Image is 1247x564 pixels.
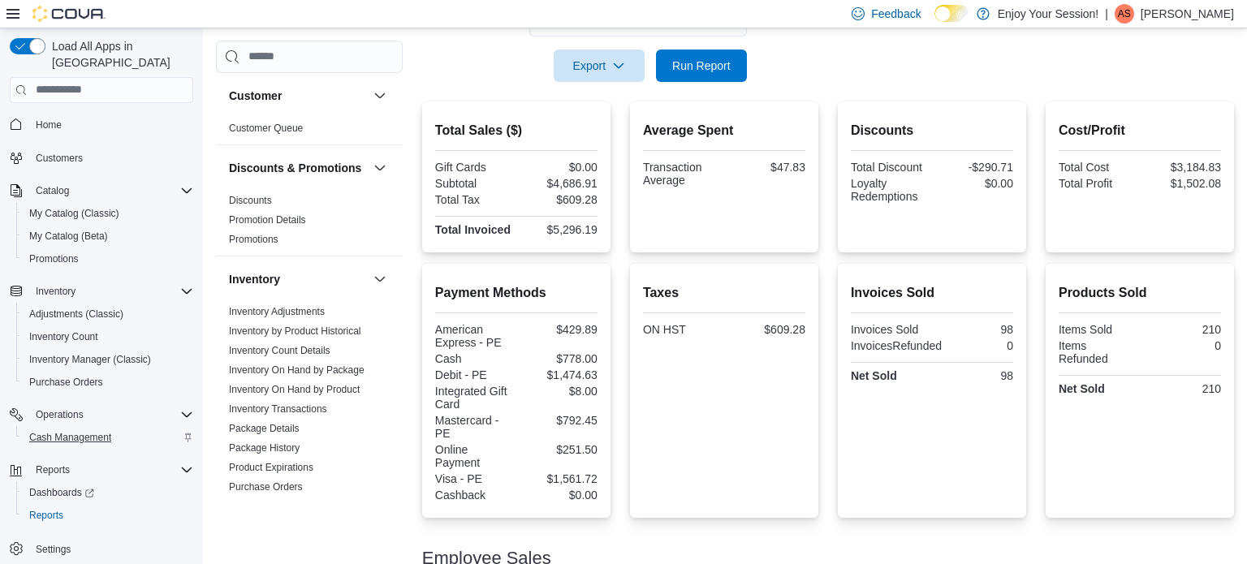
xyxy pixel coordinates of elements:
div: 98 [935,369,1013,382]
div: $0.00 [935,177,1013,190]
div: $251.50 [520,443,598,456]
a: Purchase Orders [229,481,303,493]
div: $778.00 [520,352,598,365]
a: Promotions [229,234,278,245]
span: Operations [29,405,193,424]
span: Adjustments (Classic) [23,304,193,324]
button: My Catalog (Classic) [16,202,200,225]
button: Home [3,113,200,136]
button: Discounts & Promotions [370,158,390,178]
span: Inventory Manager (Classic) [29,353,151,366]
div: Items Sold [1059,323,1137,336]
strong: Net Sold [851,369,897,382]
div: Integrated Gift Card [435,385,513,411]
a: Discounts [229,195,272,206]
div: $47.83 [727,161,805,174]
strong: Total Invoiced [435,223,511,236]
h2: Discounts [851,121,1013,140]
div: $1,502.08 [1143,177,1221,190]
div: 0 [948,339,1013,352]
span: Reports [23,506,193,525]
span: Feedback [871,6,921,22]
span: Adjustments (Classic) [29,308,123,321]
span: Inventory Transactions [229,403,327,415]
div: 0 [1143,339,1221,352]
button: Reports [3,459,200,481]
span: Promotions [29,252,79,265]
span: Cash Management [23,428,193,447]
span: Promotion Details [229,213,306,226]
div: Items Refunded [1059,339,1137,365]
div: $609.28 [727,323,805,336]
span: Customers [36,152,83,165]
a: My Catalog (Classic) [23,204,126,223]
a: Cash Management [23,428,118,447]
a: Promotions [23,249,85,269]
a: Dashboards [23,483,101,502]
span: Inventory Count Details [229,344,330,357]
div: $609.28 [520,193,598,206]
span: Inventory On Hand by Package [229,364,365,377]
span: My Catalog (Beta) [23,226,193,246]
button: Adjustments (Classic) [16,303,200,325]
button: Customers [3,146,200,170]
span: Inventory [36,285,76,298]
span: Catalog [36,184,69,197]
div: Inventory [216,302,403,542]
a: Package History [229,442,300,454]
span: Home [29,114,193,135]
span: Promotions [229,233,278,246]
span: Dashboards [23,483,193,502]
div: Customer [216,118,403,144]
div: Subtotal [435,177,513,190]
div: $0.00 [520,489,598,502]
span: Reports [36,463,70,476]
button: Inventory Manager (Classic) [16,348,200,371]
div: -$290.71 [935,161,1013,174]
a: Inventory Manager (Classic) [23,350,157,369]
a: Home [29,115,68,135]
span: My Catalog (Beta) [29,230,108,243]
a: Adjustments (Classic) [23,304,130,324]
div: $8.00 [520,385,598,398]
img: Cova [32,6,106,22]
span: Package History [229,441,300,454]
div: $4,686.91 [520,177,598,190]
span: Cash Management [29,431,111,444]
button: Inventory [29,282,82,301]
span: Inventory On Hand by Product [229,383,360,396]
p: | [1105,4,1108,24]
h2: Total Sales ($) [435,121,598,140]
div: Gift Cards [435,161,513,174]
div: Invoices Sold [851,323,929,336]
button: Customer [229,88,367,104]
span: Inventory [29,282,193,301]
button: Run Report [656,50,747,82]
div: Total Cost [1059,161,1137,174]
span: Run Report [672,58,731,74]
a: Inventory by Product Historical [229,325,361,337]
span: Load All Apps in [GEOGRAPHIC_DATA] [45,38,193,71]
div: Mastercard - PE [435,414,513,440]
input: Dark Mode [934,5,969,22]
a: Customers [29,149,89,168]
button: Inventory [370,269,390,289]
span: Inventory Adjustments [229,305,325,318]
span: AS [1118,4,1131,24]
span: Purchase Orders [23,372,193,392]
div: Cash [435,352,513,365]
button: Promotions [16,248,200,270]
span: Inventory Manager (Classic) [23,350,193,369]
div: Visa - PE [435,472,513,485]
a: Promotion Details [229,214,306,226]
a: Purchase Orders [23,372,110,392]
h2: Cost/Profit [1059,121,1221,140]
a: Inventory Adjustments [229,306,325,317]
span: My Catalog (Classic) [29,207,119,220]
span: Inventory Count [23,327,193,347]
button: Inventory [3,280,200,303]
button: Operations [3,403,200,426]
span: Settings [29,538,193,558]
h3: Inventory [229,271,280,287]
